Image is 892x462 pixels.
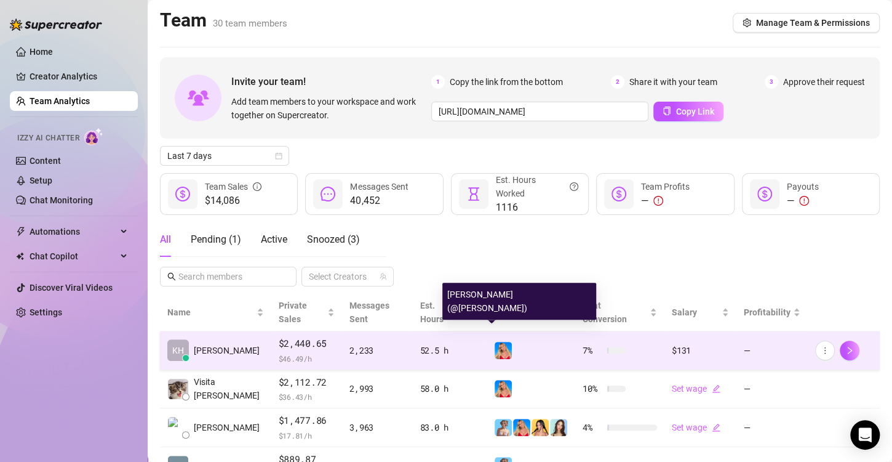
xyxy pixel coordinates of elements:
span: Approve their request [783,75,865,89]
span: 10 % [583,382,602,395]
div: — [787,193,819,208]
span: $2,440.65 [279,336,335,351]
span: Copy the link from the bottom [450,75,563,89]
div: Est. Hours Worked [496,173,578,200]
span: Payouts [787,182,819,192]
img: AI Chatter [84,128,103,145]
span: search [167,272,176,281]
span: exclamation-circle [799,196,809,206]
span: $ 17.81 /h [279,429,335,442]
span: 2 [611,75,624,89]
a: Settings [30,307,62,317]
span: exclamation-circle [653,196,663,206]
span: 40,452 [350,193,408,208]
span: message [321,187,335,201]
img: Paul James Sori… [168,417,188,437]
span: Active [261,233,287,245]
span: 3 [765,75,778,89]
span: 1 [431,75,445,89]
img: Chat Copilot [16,252,24,261]
th: Name [160,294,271,331]
div: 2,233 [349,344,405,357]
span: $ 36.43 /h [279,391,335,403]
a: Set wageedit [672,423,720,432]
td: — [736,408,808,447]
span: Salary [672,307,697,317]
span: hourglass [466,187,481,201]
span: right [845,346,854,355]
div: 2,993 [349,382,405,395]
input: Search members [178,270,279,283]
span: question-circle [570,173,578,200]
span: team [380,273,387,280]
div: Open Intercom Messenger [850,420,880,450]
span: Manage Team & Permissions [756,18,870,28]
span: setting [743,18,751,27]
span: $14,086 [205,193,261,208]
span: 4 % [583,421,602,434]
span: dollar-circle [611,187,626,201]
div: Pending ( 1 ) [191,232,241,247]
div: Team Sales [205,180,261,193]
span: [PERSON_NAME] [194,344,260,357]
button: Manage Team & Permissions [733,13,880,33]
span: Share it with your team [629,75,717,89]
span: Snoozed ( 3 ) [307,233,360,245]
span: Chat Copilot [30,246,117,266]
span: Team Profits [641,182,690,192]
a: Home [30,47,53,57]
a: Discover Viral Videos [30,283,113,293]
a: Content [30,156,61,166]
img: logo-BBDzfeDw.svg [10,18,102,31]
div: 58.0 h [420,382,479,395]
div: 3,963 [349,421,405,434]
span: $ 46.49 /h [279,352,335,365]
h2: Team [160,9,287,32]
a: Team Analytics [30,96,90,106]
span: 30 team members [213,18,287,29]
span: Messages Sent [350,182,408,192]
span: $2,112.72 [279,375,335,390]
span: calendar [275,152,282,160]
img: Visita Renz Edw… [168,379,188,399]
img: Ashley [495,342,512,359]
div: All [160,232,171,247]
span: 7 % [583,344,602,357]
span: Copy Link [676,107,714,116]
span: Messages Sent [349,301,389,324]
span: Visita [PERSON_NAME] [194,375,264,402]
div: 83.0 h [420,421,479,434]
td: — [736,370,808,409]
span: Profitability [744,307,790,317]
span: $1,477.86 [279,413,335,428]
span: Izzy AI Chatter [17,132,79,144]
span: 1116 [496,200,578,215]
div: [PERSON_NAME] (@[PERSON_NAME]) [442,283,596,320]
span: KH [172,344,184,357]
span: Last 7 days [167,147,282,165]
span: dollar-circle [757,187,772,201]
a: Creator Analytics [30,67,128,86]
img: Amelia [550,419,567,436]
span: more [821,346,829,355]
span: Private Sales [279,301,307,324]
span: Add team members to your workspace and work together on Supercreator. [231,95,426,122]
div: — [641,193,690,208]
span: edit [712,384,720,393]
td: — [736,331,808,370]
img: Jocelyn [532,419,549,436]
span: Invite your team! [231,74,431,89]
a: Chat Monitoring [30,195,93,205]
span: info-circle [253,180,261,193]
a: Setup [30,176,52,185]
span: Name [167,306,254,319]
span: dollar-circle [175,187,190,201]
a: Set wageedit [672,384,720,394]
span: edit [712,423,720,432]
span: Automations [30,222,117,241]
div: 52.5 h [420,344,479,357]
button: Copy Link [653,102,723,121]
span: [PERSON_NAME] [194,421,260,434]
img: Ashley [513,419,530,436]
div: $131 [672,344,729,357]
